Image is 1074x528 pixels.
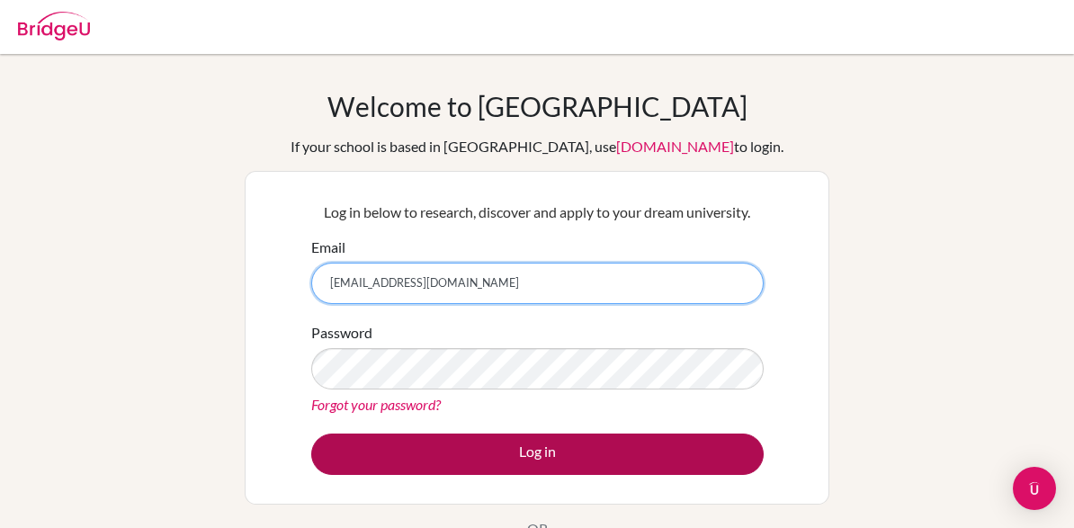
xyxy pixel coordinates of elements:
img: Bridge-U [18,12,90,40]
label: Email [311,237,345,258]
p: Log in below to research, discover and apply to your dream university. [311,201,764,223]
a: Forgot your password? [311,396,441,413]
div: If your school is based in [GEOGRAPHIC_DATA], use to login. [291,136,783,157]
button: Log in [311,434,764,475]
label: Password [311,322,372,344]
h1: Welcome to [GEOGRAPHIC_DATA] [327,90,747,122]
a: [DOMAIN_NAME] [616,138,734,155]
div: Open Intercom Messenger [1013,467,1056,510]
